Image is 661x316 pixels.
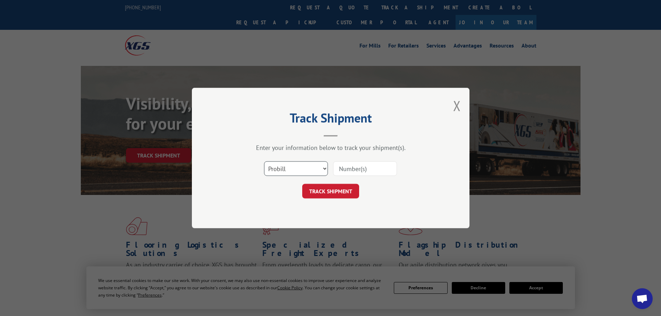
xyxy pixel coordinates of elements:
[333,161,397,176] input: Number(s)
[227,113,435,126] h2: Track Shipment
[227,144,435,152] div: Enter your information below to track your shipment(s).
[302,184,359,198] button: TRACK SHIPMENT
[453,96,461,115] button: Close modal
[632,288,653,309] div: Open chat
